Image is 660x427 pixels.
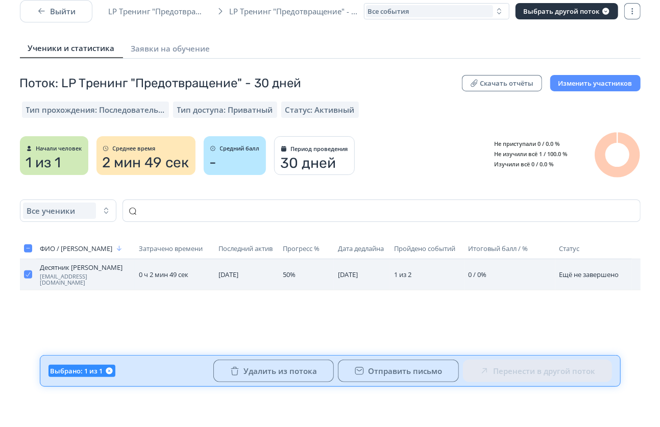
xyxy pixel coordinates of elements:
[364,3,509,19] button: Все события
[139,242,205,255] button: Затрачено времени
[213,360,334,382] button: Удалить из потока
[486,140,560,147] span: Не приступали 0 / 0.0 %
[281,155,336,171] span: 30 дней
[368,7,409,15] span: Все события
[40,273,131,286] span: [EMAIL_ADDRESS][DOMAIN_NAME]
[219,270,239,279] span: [DATE]
[291,146,348,152] span: Период проведения
[469,244,528,253] span: Итоговый балл / %
[486,150,568,158] span: Не изучили всё 1 / 100.0 %
[338,242,386,255] button: Дата дедлайна
[394,242,457,255] button: Пройдено событий
[103,155,189,171] span: 2 мин 49 сек
[26,105,165,115] span: Тип прохождения: Последовательный режим
[177,105,273,115] span: Тип доступа: Приватный
[486,160,554,168] span: Изучили всё 0 / 0.0 %
[469,242,530,255] button: Итоговый балл / %
[40,263,131,286] a: Десятник [PERSON_NAME][EMAIL_ADDRESS][DOMAIN_NAME]
[20,75,302,91] span: Поток: LP Тренинг "Предотвращение" - 30 дней
[219,244,273,253] span: Последний актив
[26,155,61,171] span: 1 из 1
[469,270,487,279] span: 0 / 0%
[36,145,82,152] span: Начали человек
[283,270,296,279] span: 50%
[559,270,619,279] span: Ещё не завершено
[463,360,612,382] button: Перенести в другой поток
[139,244,203,253] span: Затрачено времени
[220,145,260,152] span: Средний балл
[516,3,618,19] button: Выбрать другой поток
[51,367,103,375] span: Выбрано: 1 из 1
[139,270,188,279] span: 0 ч 2 мин 49 сек
[230,6,364,16] span: LP Тренинг "Предотвращение" - ...
[394,270,411,279] span: 1 из 2
[338,360,459,382] button: Отправить письмо
[28,43,115,53] span: Ученики и статистика
[20,199,116,222] button: Все ученики
[338,270,358,279] span: [DATE]
[113,145,156,152] span: Среднее время
[40,242,125,255] button: ФИО / [PERSON_NAME]
[285,105,355,115] span: Статус: Активный
[210,155,217,171] span: -
[109,6,211,16] span: LP Тренинг "Предотвращение"
[394,244,455,253] span: Пройдено событий
[27,206,76,216] span: Все ученики
[283,242,322,255] button: Прогресс %
[131,43,210,54] span: Заявки на обучение
[219,242,275,255] button: Последний актив
[40,244,113,253] span: ФИО / [PERSON_NAME]
[462,75,542,91] button: Скачать отчёты
[283,244,320,253] span: Прогресс %
[559,244,580,253] span: Статус
[338,244,384,253] span: Дата дедлайна
[40,263,131,271] span: Десятник [PERSON_NAME]
[550,75,641,91] button: Изменить участников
